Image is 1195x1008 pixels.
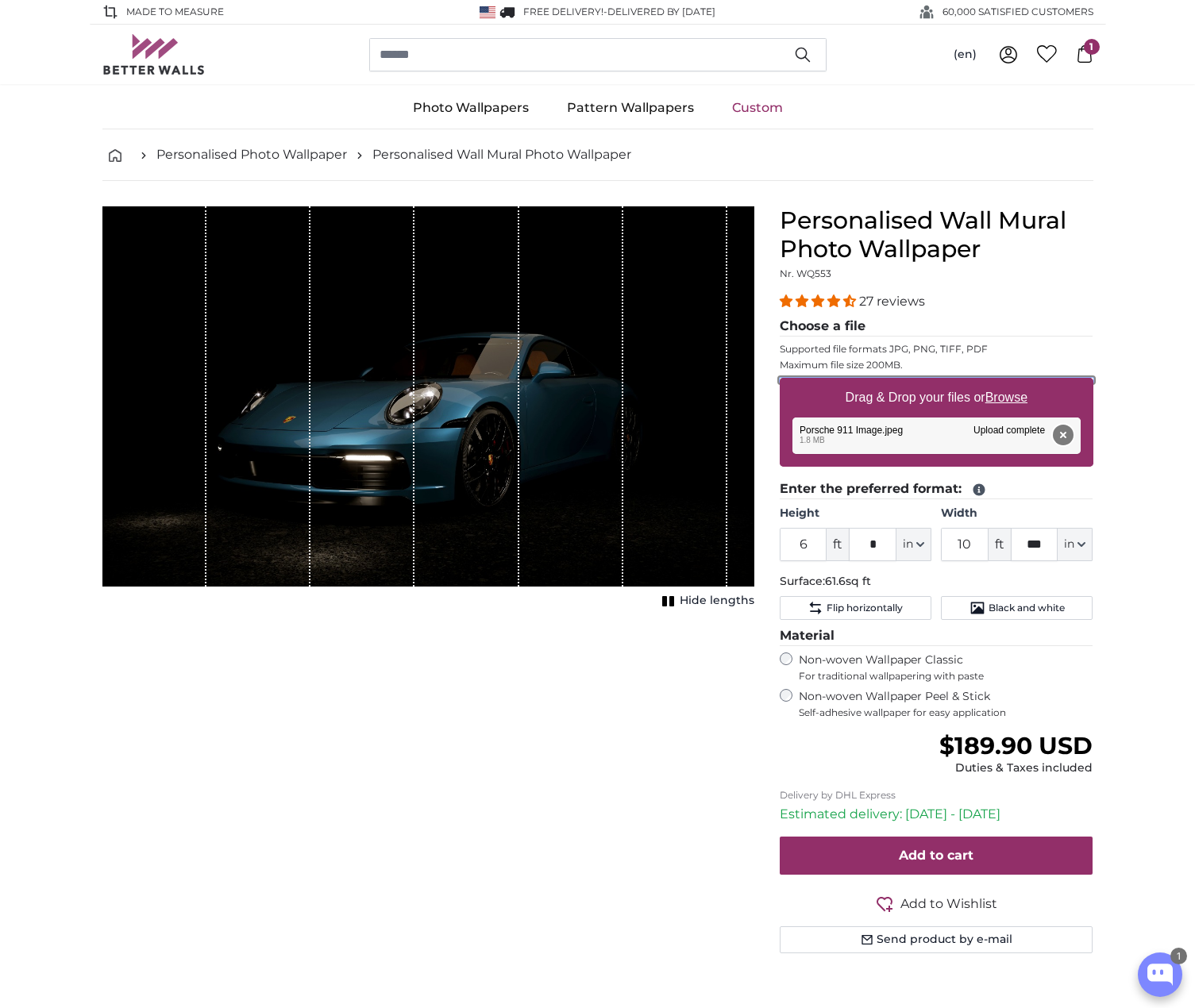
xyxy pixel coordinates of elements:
[896,528,931,561] button: in
[548,87,713,129] a: Pattern Wallpapers
[680,593,754,609] span: Hide lengths
[838,382,1033,414] label: Drag & Drop your files or
[780,294,859,309] span: 4.41 stars
[657,590,754,612] button: Hide lengths
[989,528,1011,561] span: ft
[900,895,997,914] span: Add to Wishlist
[780,805,1093,824] p: Estimated delivery: [DATE] - [DATE]
[825,574,871,588] span: 61.6sq ft
[607,6,715,17] span: Delivered by [DATE]
[780,837,1093,875] button: Add to cart
[780,574,1093,590] p: Surface:
[799,652,1093,683] label: Non-woven Wallpaper Classic
[713,87,802,129] a: Custom
[939,760,1093,776] div: Duties & Taxes included
[903,537,913,552] span: in
[780,506,931,521] label: Height
[799,706,1093,719] span: Self-adhesive wallpaper for easy application
[780,359,1093,371] p: Maximum file size 200MB.
[102,129,1093,181] nav: breadcrumbs
[780,894,1093,914] button: Add to Wishlist
[1058,528,1093,561] button: in
[859,294,925,309] span: 27 reviews
[780,479,1093,499] legend: Enter the preferred format:
[1170,948,1187,964] div: 1
[523,6,603,17] span: FREE delivery!
[1084,39,1100,55] span: 1
[126,5,224,19] span: Made to Measure
[941,40,989,69] button: (en)
[827,602,903,614] span: Flip horizontally
[989,602,1065,614] span: Black and white
[372,145,631,164] a: Personalised Wall Mural Photo Wallpaper
[780,926,1093,953] button: Send product by e-mail
[780,267,831,279] span: Nr. WQ553
[480,6,495,18] img: United States
[899,848,973,863] span: Add to cart
[102,34,206,75] img: Betterwalls
[603,6,715,17] span: -
[799,689,1093,719] label: Non-woven Wallpaper Peel & Stick
[102,206,754,612] div: 1 of 1
[799,670,1093,683] span: For traditional wallpapering with paste
[394,87,548,129] a: Photo Wallpapers
[780,789,1093,802] p: Delivery by DHL Express
[1064,537,1074,552] span: in
[780,596,931,620] button: Flip horizontally
[941,596,1093,620] button: Black and white
[939,731,1093,760] span: $189.90 USD
[780,317,1093,337] legend: Choose a file
[1138,952,1182,997] button: Open chatbox
[941,506,1093,521] label: Width
[943,5,1093,19] span: 60,000 SATISFIED CUSTOMERS
[156,145,347,164] a: Personalised Photo Wallpaper
[827,528,849,561] span: ft
[780,626,1093,646] legend: Material
[780,206,1093,264] h1: Personalised Wall Mural Photo Wallpaper
[780,343,1093,356] p: Supported file formats JPG, PNG, TIFF, PDF
[985,391,1027,404] u: Browse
